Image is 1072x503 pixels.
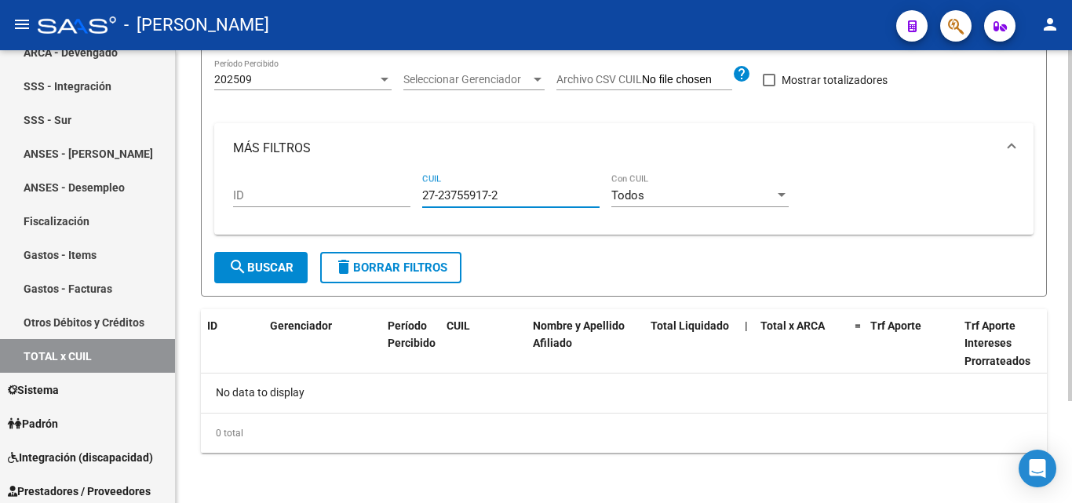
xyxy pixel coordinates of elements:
mat-icon: person [1041,15,1059,34]
datatable-header-cell: | [738,309,754,378]
span: = [855,319,861,332]
span: Total x ARCA [760,319,825,332]
span: Archivo CSV CUIL [556,73,642,86]
div: Open Intercom Messenger [1019,450,1056,487]
span: Gerenciador [270,319,332,332]
span: Nombre y Apellido Afiliado [533,319,625,350]
span: - [PERSON_NAME] [124,8,269,42]
datatable-header-cell: Total Liquidado [644,309,738,378]
span: Trf Aporte Intereses Prorrateados [964,319,1030,368]
span: | [745,319,748,332]
datatable-header-cell: Período Percibido [381,309,440,378]
span: CUIL [447,319,470,332]
datatable-header-cell: ID [201,309,264,378]
mat-icon: help [732,64,751,83]
datatable-header-cell: = [848,309,864,378]
span: ID [207,319,217,332]
button: Borrar Filtros [320,252,461,283]
span: Total Liquidado [651,319,729,332]
mat-icon: delete [334,257,353,276]
span: Borrar Filtros [334,261,447,275]
datatable-header-cell: Trf Aporte [864,309,958,378]
span: 202509 [214,73,252,86]
mat-icon: search [228,257,247,276]
span: Prestadores / Proveedores [8,483,151,500]
span: Trf Aporte [870,319,921,332]
span: Buscar [228,261,294,275]
span: Integración (discapacidad) [8,449,153,466]
datatable-header-cell: Total x ARCA [754,309,848,378]
span: Todos [611,188,644,202]
datatable-header-cell: CUIL [440,309,527,378]
div: 0 total [201,414,1047,453]
span: Mostrar totalizadores [782,71,888,89]
input: Archivo CSV CUIL [642,73,732,87]
div: MÁS FILTROS [214,173,1034,235]
datatable-header-cell: Nombre y Apellido Afiliado [527,309,644,378]
span: Período Percibido [388,319,436,350]
mat-panel-title: MÁS FILTROS [233,140,996,157]
span: Seleccionar Gerenciador [403,73,531,86]
span: Padrón [8,415,58,432]
datatable-header-cell: Trf Aporte Intereses Prorrateados [958,309,1052,378]
mat-icon: menu [13,15,31,34]
span: Sistema [8,381,59,399]
button: Buscar [214,252,308,283]
datatable-header-cell: Gerenciador [264,309,381,378]
div: No data to display [201,374,1047,413]
mat-expansion-panel-header: MÁS FILTROS [214,123,1034,173]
